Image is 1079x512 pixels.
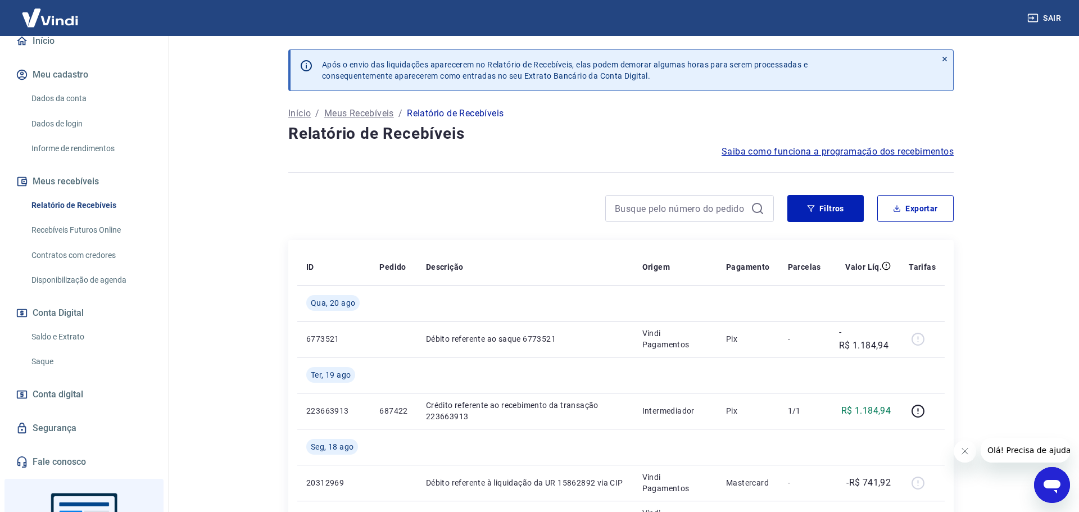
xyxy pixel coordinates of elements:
span: Seg, 18 ago [311,441,353,452]
p: -R$ 1.184,94 [839,325,891,352]
a: Disponibilização de agenda [27,269,155,292]
p: Débito referente ao saque 6773521 [426,333,624,345]
a: Relatório de Recebíveis [27,194,155,217]
p: Vindi Pagamentos [642,328,708,350]
p: Parcelas [788,261,821,273]
a: Saque [27,350,155,373]
p: - [788,333,821,345]
p: 687422 [379,405,407,416]
a: Saiba como funciona a programação dos recebimentos [722,145,954,158]
p: Pagamento [726,261,770,273]
p: Pix [726,405,770,416]
p: 1/1 [788,405,821,416]
span: Conta digital [33,387,83,402]
p: R$ 1.184,94 [841,404,891,418]
span: Ter, 19 ago [311,369,351,380]
a: Dados da conta [27,87,155,110]
p: Crédito referente ao recebimento da transação 223663913 [426,400,624,422]
a: Início [13,29,155,53]
p: 20312969 [306,477,361,488]
a: Informe de rendimentos [27,137,155,160]
p: / [398,107,402,120]
p: Descrição [426,261,464,273]
iframe: Fechar mensagem [954,440,976,463]
iframe: Botão para abrir a janela de mensagens [1034,467,1070,503]
p: / [315,107,319,120]
p: ID [306,261,314,273]
a: Dados de login [27,112,155,135]
a: Início [288,107,311,120]
button: Sair [1025,8,1066,29]
button: Meus recebíveis [13,169,155,194]
button: Exportar [877,195,954,222]
a: Segurança [13,416,155,441]
p: Intermediador [642,405,708,416]
button: Meu cadastro [13,62,155,87]
p: 6773521 [306,333,361,345]
a: Recebíveis Futuros Online [27,219,155,242]
p: Origem [642,261,670,273]
p: Após o envio das liquidações aparecerem no Relatório de Recebíveis, elas podem demorar algumas ho... [322,59,808,81]
p: Pix [726,333,770,345]
p: Valor Líq. [845,261,882,273]
p: Mastercard [726,477,770,488]
p: Pedido [379,261,406,273]
p: Tarifas [909,261,936,273]
a: Saldo e Extrato [27,325,155,348]
h4: Relatório de Recebíveis [288,123,954,145]
p: -R$ 741,92 [846,476,891,490]
p: - [788,477,821,488]
iframe: Mensagem da empresa [981,438,1070,463]
input: Busque pelo número do pedido [615,200,746,217]
button: Conta Digital [13,301,155,325]
p: Débito referente à liquidação da UR 15862892 via CIP [426,477,624,488]
span: Olá! Precisa de ajuda? [7,8,94,17]
button: Filtros [787,195,864,222]
a: Fale conosco [13,450,155,474]
p: Vindi Pagamentos [642,472,708,494]
span: Qua, 20 ago [311,297,355,309]
a: Conta digital [13,382,155,407]
p: 223663913 [306,405,361,416]
p: Relatório de Recebíveis [407,107,504,120]
a: Contratos com credores [27,244,155,267]
a: Meus Recebíveis [324,107,394,120]
img: Vindi [13,1,87,35]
